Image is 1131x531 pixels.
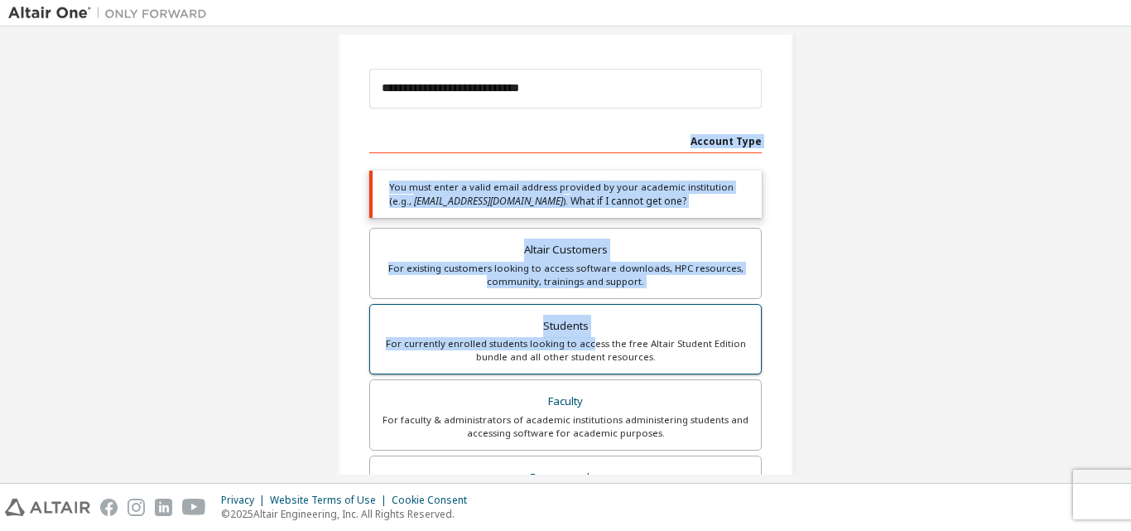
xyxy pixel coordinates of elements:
[128,499,145,516] img: instagram.svg
[100,499,118,516] img: facebook.svg
[182,499,206,516] img: youtube.svg
[8,5,215,22] img: Altair One
[380,413,751,440] div: For faculty & administrators of academic institutions administering students and accessing softwa...
[369,171,762,218] div: You must enter a valid email address provided by your academic institution (e.g., ).
[380,239,751,262] div: Altair Customers
[380,390,751,413] div: Faculty
[5,499,90,516] img: altair_logo.svg
[380,262,751,288] div: For existing customers looking to access software downloads, HPC resources, community, trainings ...
[221,507,477,521] p: © 2025 Altair Engineering, Inc. All Rights Reserved.
[414,194,563,208] span: [EMAIL_ADDRESS][DOMAIN_NAME]
[270,494,392,507] div: Website Terms of Use
[570,194,686,208] a: What if I cannot get one?
[369,127,762,153] div: Account Type
[380,466,751,490] div: Everyone else
[380,337,751,364] div: For currently enrolled students looking to access the free Altair Student Edition bundle and all ...
[221,494,270,507] div: Privacy
[155,499,172,516] img: linkedin.svg
[380,315,751,338] div: Students
[392,494,477,507] div: Cookie Consent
